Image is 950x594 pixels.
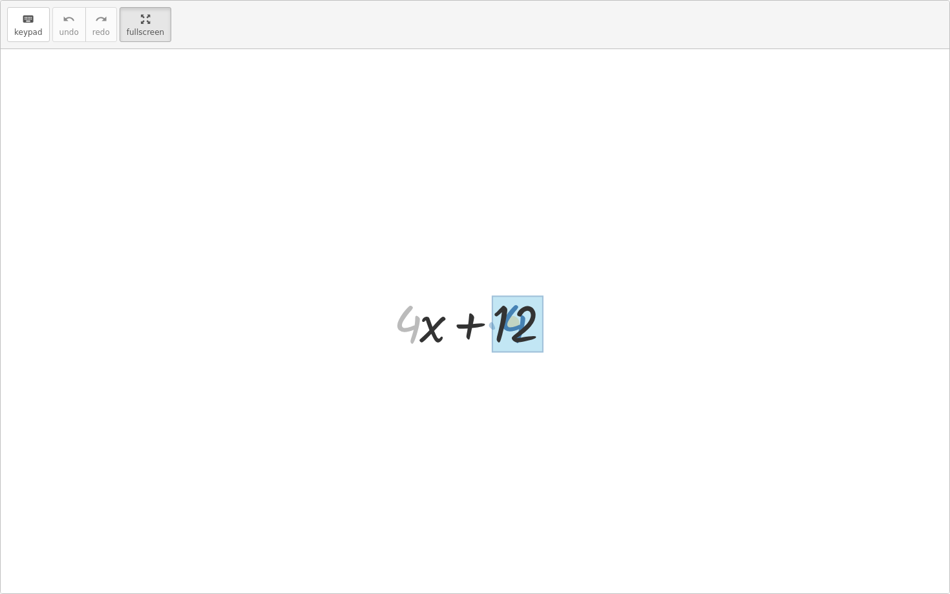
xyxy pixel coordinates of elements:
[95,12,107,27] i: redo
[127,28,164,37] span: fullscreen
[63,12,75,27] i: undo
[52,7,86,42] button: undoundo
[22,12,34,27] i: keyboard
[7,7,50,42] button: keyboardkeypad
[120,7,171,42] button: fullscreen
[85,7,117,42] button: redoredo
[14,28,43,37] span: keypad
[92,28,110,37] span: redo
[59,28,79,37] span: undo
